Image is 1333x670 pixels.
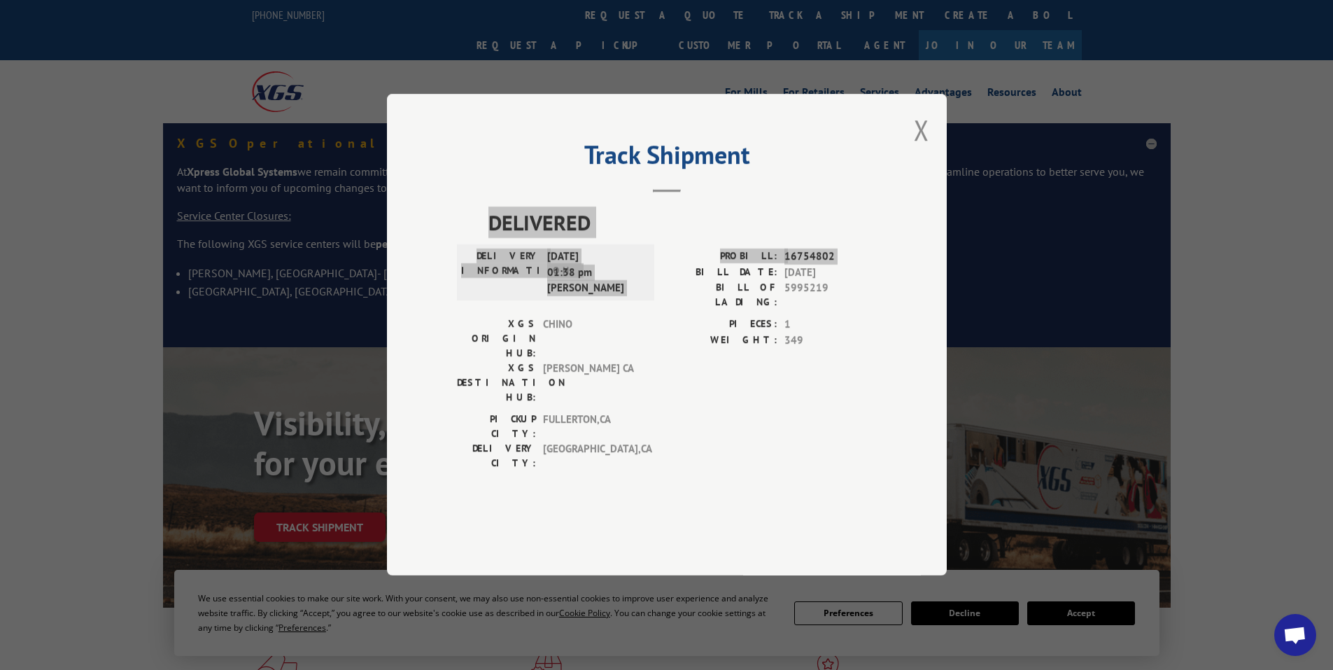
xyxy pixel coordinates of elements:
[457,317,536,361] label: XGS ORIGIN HUB:
[543,317,637,361] span: CHINO
[667,333,777,349] label: WEIGHT:
[457,412,536,442] label: PICKUP CITY:
[784,317,877,333] span: 1
[784,265,877,281] span: [DATE]
[784,249,877,265] span: 16754802
[667,249,777,265] label: PROBILL:
[784,333,877,349] span: 349
[457,442,536,471] label: DELIVERY CITY:
[461,249,540,297] label: DELIVERY INFORMATION:
[667,265,777,281] label: BILL DATE:
[543,442,637,471] span: [GEOGRAPHIC_DATA] , CA
[543,412,637,442] span: FULLERTON , CA
[457,145,877,172] h2: Track Shipment
[457,361,536,405] label: XGS DESTINATION HUB:
[667,281,777,310] label: BILL OF LADING:
[784,281,877,310] span: 5995219
[1274,614,1316,656] a: Open chat
[488,207,877,239] span: DELIVERED
[543,361,637,405] span: [PERSON_NAME] CA
[667,317,777,333] label: PIECES:
[547,249,642,297] span: [DATE] 01:38 pm [PERSON_NAME]
[914,111,929,148] button: Close modal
